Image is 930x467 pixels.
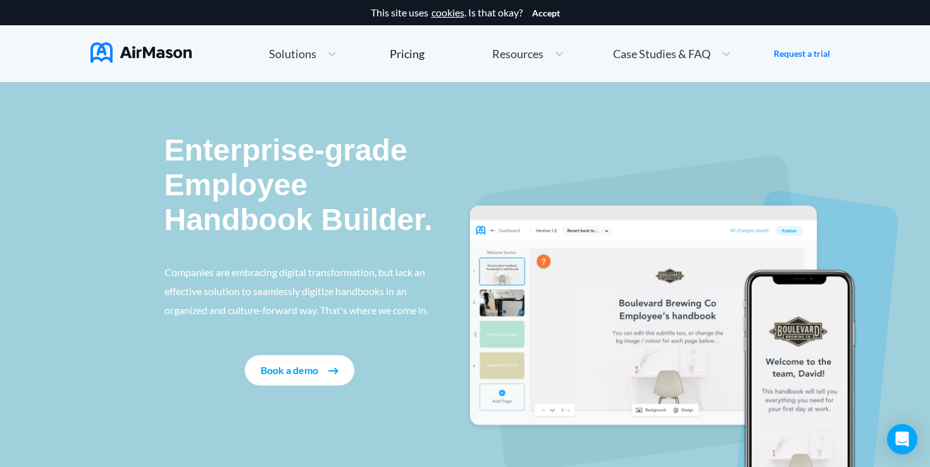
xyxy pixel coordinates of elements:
div: Pricing [390,48,425,59]
span: Resources [492,48,543,59]
p: Companies are embracing digital transformation, but lack an effective solution to seamlessly digi... [164,263,435,320]
a: Pricing [390,42,425,65]
button: Book a demo [245,355,354,385]
div: Open Intercom Messenger [887,424,917,454]
img: AirMason Logo [90,42,192,63]
a: cookies [431,7,464,18]
span: Case Studies & FAQ [613,48,710,59]
span: Solutions [269,48,316,59]
p: Enterprise-grade Employee Handbook Builder. [164,133,435,238]
a: Request a trial [774,47,830,60]
button: Accept cookies [532,8,560,18]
